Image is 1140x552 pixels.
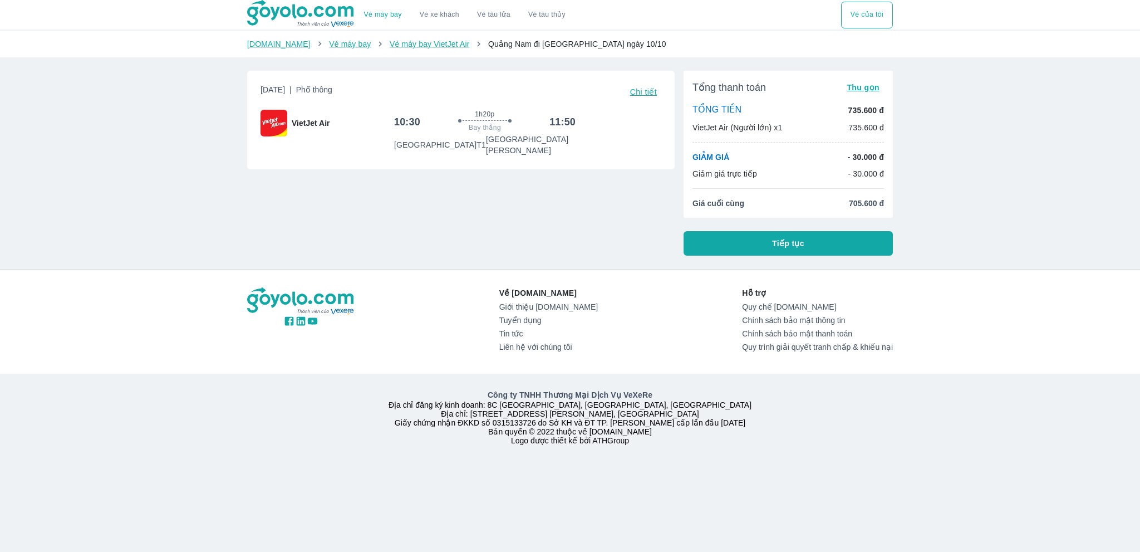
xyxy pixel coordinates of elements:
[355,2,574,28] div: choose transportation mode
[247,287,355,315] img: logo
[329,40,371,48] a: Vé máy bay
[499,316,598,325] a: Tuyển dụng
[249,389,891,400] p: Công ty TNHH Thương Mại Dịch Vụ VeXeRe
[742,329,893,338] a: Chính sách bảo mật thanh toán
[549,115,576,129] h6: 11:50
[420,11,459,19] a: Vé xe khách
[296,85,332,94] span: Phổ thông
[364,11,402,19] a: Vé máy bay
[247,40,311,48] a: [DOMAIN_NAME]
[390,40,469,48] a: Vé máy bay VietJet Air
[247,38,893,50] nav: breadcrumb
[848,105,884,116] p: 735.600 đ
[842,80,884,95] button: Thu gọn
[626,84,661,100] button: Chi tiết
[499,343,598,351] a: Liên hệ với chúng tôi
[692,122,782,133] p: VietJet Air (Người lớn) x1
[841,2,893,28] button: Vé của tôi
[394,115,420,129] h6: 10:30
[261,84,332,100] span: [DATE]
[841,2,893,28] div: choose transportation mode
[742,343,893,351] a: Quy trình giải quyết tranh chấp & khiếu nại
[488,40,666,48] span: Quảng Nam đi [GEOGRAPHIC_DATA] ngày 10/10
[742,302,893,311] a: Quy chế [DOMAIN_NAME]
[849,198,884,209] span: 705.600 đ
[499,287,598,299] p: Về [DOMAIN_NAME]
[289,85,292,94] span: |
[486,134,576,156] p: [GEOGRAPHIC_DATA][PERSON_NAME]
[772,238,804,249] span: Tiếp tục
[292,118,330,129] span: VietJet Air
[499,302,598,311] a: Giới thiệu [DOMAIN_NAME]
[848,152,884,163] p: - 30.000 đ
[847,83,879,92] span: Thu gọn
[692,81,766,94] span: Tổng thanh toán
[692,104,741,116] p: TỔNG TIỀN
[499,329,598,338] a: Tin tức
[692,168,757,179] p: Giảm giá trực tiếp
[848,168,884,179] p: - 30.000 đ
[475,110,494,119] span: 1h20p
[742,316,893,325] a: Chính sách bảo mật thông tin
[848,122,884,133] p: 735.600 đ
[742,287,893,299] p: Hỗ trợ
[468,2,519,28] a: Vé tàu lửa
[692,152,729,163] p: GIẢM GIÁ
[469,123,501,132] span: Bay thẳng
[394,139,486,150] p: [GEOGRAPHIC_DATA] T1
[519,2,574,28] button: Vé tàu thủy
[240,389,900,445] div: Địa chỉ đăng ký kinh doanh: 8C [GEOGRAPHIC_DATA], [GEOGRAPHIC_DATA], [GEOGRAPHIC_DATA] Địa chỉ: [...
[684,231,893,256] button: Tiếp tục
[630,87,657,96] span: Chi tiết
[692,198,744,209] span: Giá cuối cùng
